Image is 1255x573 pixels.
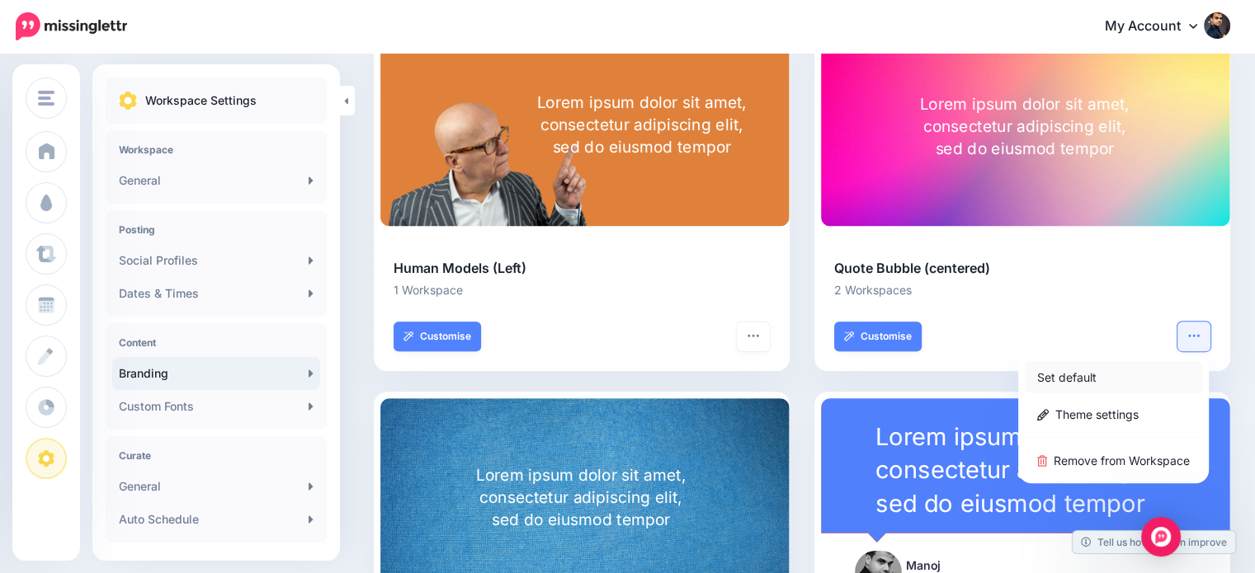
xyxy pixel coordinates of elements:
[112,390,320,423] a: Custom Fonts
[1025,444,1202,477] a: Remove from Workspace
[112,357,320,390] a: Branding
[119,143,314,156] h4: Workspace
[906,558,940,573] span: Manoj
[920,93,1130,159] div: Lorem ipsum dolor sit amet, consectetur adipiscing elit, sed do eiusmod tempor
[537,92,747,157] div: Lorem ipsum dolor sit amet, consectetur adipiscing elit, sed do eiusmod tempor
[16,12,127,40] img: Missinglettr
[119,336,314,349] h4: Content
[834,280,1210,299] li: 2 Workspaces
[112,470,320,503] a: General
[63,106,148,116] div: Domain Overview
[119,223,314,236] h4: Posting
[46,26,81,40] div: v 4.0.24
[394,260,526,276] b: Human Models (Left)
[145,91,257,110] p: Workspace Settings
[26,26,40,40] img: logo_orange.svg
[112,244,320,277] a: Social Profiles
[834,322,922,351] a: Customise
[26,43,40,56] img: website_grey.svg
[119,92,137,110] img: settings.png
[112,277,320,310] a: Dates & Times
[112,503,320,536] a: Auto Schedule
[394,322,481,351] a: Customise
[164,104,177,117] img: tab_keywords_by_traffic_grey.svg
[875,420,1209,520] div: Lorem ipsum dolor sit amet, consectetur adipiscing elit, sed do eiusmod tempor
[476,464,686,530] div: Lorem ipsum dolor sit amet, consectetur adipiscing elit, sed do eiusmod tempor
[834,260,990,276] b: Quote Bubble (centered)
[1073,531,1235,553] a: Tell us how we can improve
[1141,517,1181,557] div: Open Intercom Messenger
[1025,398,1202,430] a: Theme settings
[38,91,54,106] img: menu.png
[43,43,182,56] div: Domain: [DOMAIN_NAME]
[112,164,320,197] a: General
[394,280,770,299] li: 1 Workspace
[45,104,58,117] img: tab_domain_overview_orange.svg
[182,106,278,116] div: Keywords by Traffic
[1025,361,1202,393] a: Set default
[1088,7,1230,47] a: My Account
[119,449,314,462] h4: Curate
